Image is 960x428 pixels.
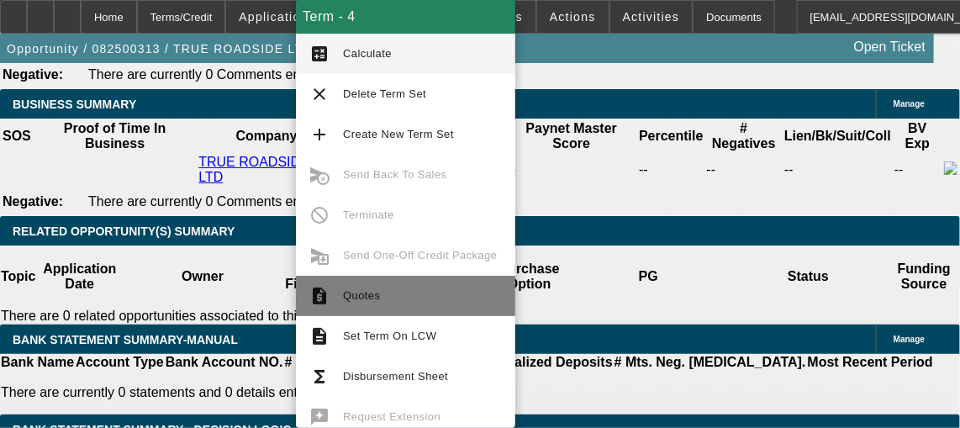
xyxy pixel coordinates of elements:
[639,129,703,143] b: Percentile
[343,47,392,60] span: Calculate
[707,162,781,177] div: --
[13,98,136,111] span: BUSINESS SUMMARY
[343,289,380,302] span: Quotes
[568,246,728,308] th: PG
[894,99,925,108] span: Manage
[343,128,454,140] span: Create New Term Set
[165,354,284,371] th: Bank Account NO.
[610,1,693,33] button: Activities
[34,120,196,152] th: Proof of Time In Business
[614,354,807,371] th: # Mts. Neg. [MEDICAL_DATA].
[7,42,436,55] span: Opportunity / 082500313 / TRUE ROADSIDE LTD / [PERSON_NAME]
[343,87,426,100] span: Delete Term Set
[905,121,930,151] b: BV Exp
[639,162,703,177] div: --
[13,225,235,238] span: RELATED OPPORTUNITY(S) SUMMARY
[282,246,347,308] th: $ Financed
[284,354,365,371] th: # Of Periods
[309,124,330,145] mat-icon: add
[889,246,960,308] th: Funding Source
[3,67,63,82] b: Negative:
[2,120,32,152] th: SOS
[226,1,320,33] button: Application
[123,246,282,308] th: Owner
[847,33,932,61] a: Open Ticket
[309,44,330,64] mat-icon: calculate
[712,121,776,151] b: # Negatives
[783,154,892,186] td: --
[236,129,298,143] b: Company
[623,10,680,24] span: Activities
[537,1,609,33] button: Actions
[894,154,942,186] td: --
[490,246,568,308] th: Purchase Option
[36,246,122,308] th: Application Date
[309,367,330,387] mat-icon: functions
[1,385,933,400] p: There are currently 0 statements and 0 details entered on this opportunity
[507,162,636,177] div: --
[729,246,889,308] th: Status
[198,155,309,184] a: TRUE ROADSIDE LTD
[894,335,925,344] span: Manage
[239,10,308,24] span: Application
[343,370,448,383] span: Disbursement Sheet
[526,121,618,151] b: Paynet Master Score
[784,129,891,143] b: Lien/Bk/Suit/Coll
[479,354,613,371] th: Annualized Deposits
[309,326,330,346] mat-icon: description
[343,330,436,342] span: Set Term On LCW
[944,161,957,175] img: facebook-icon.png
[88,67,445,82] span: There are currently 0 Comments entered on this opportunity
[807,354,934,371] th: Most Recent Period
[75,354,165,371] th: Account Type
[309,84,330,104] mat-icon: clear
[309,286,330,306] mat-icon: request_quote
[550,10,596,24] span: Actions
[88,194,445,209] span: There are currently 0 Comments entered on this opportunity
[3,194,63,209] b: Negative:
[13,333,238,346] span: BANK STATEMENT SUMMARY-MANUAL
